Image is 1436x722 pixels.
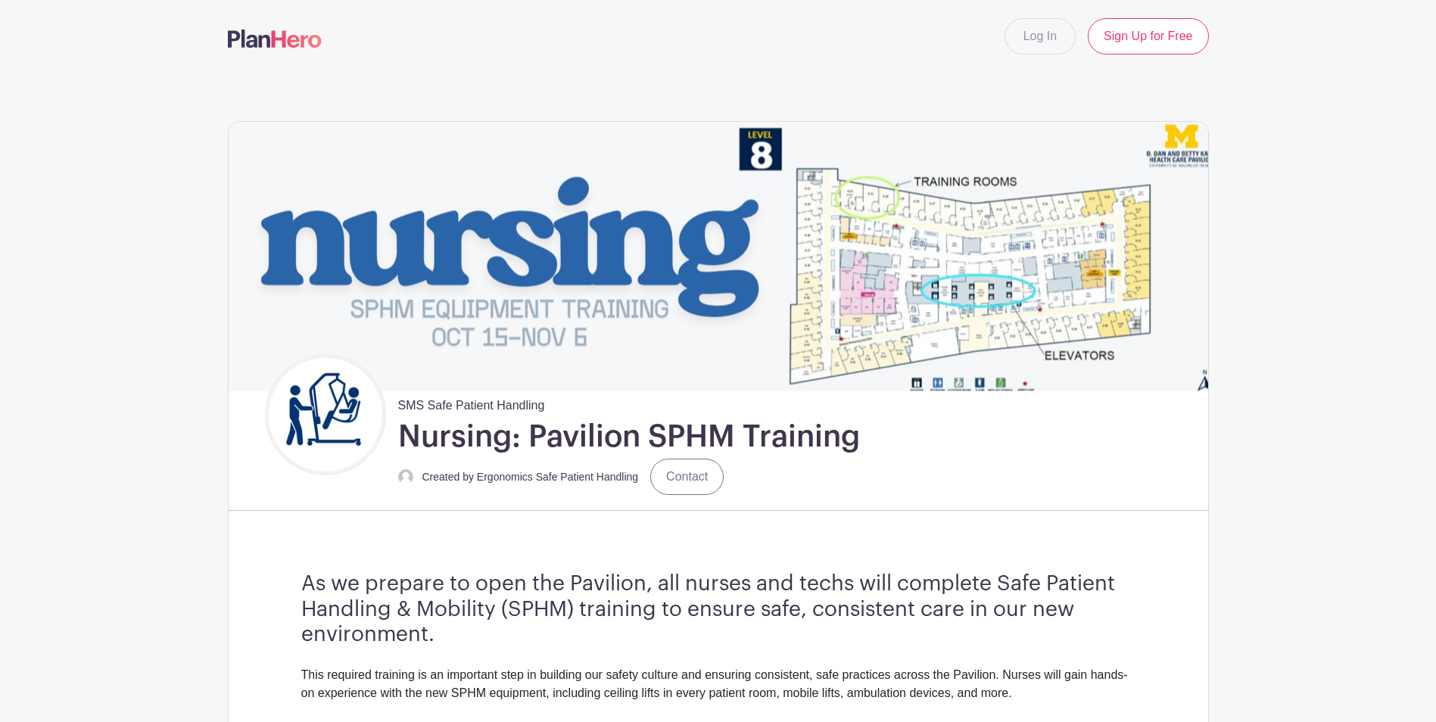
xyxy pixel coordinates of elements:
[1088,18,1208,54] a: Sign Up for Free
[301,666,1135,720] div: This required training is an important step in building our safety culture and ensuring consisten...
[269,358,382,471] img: Untitled%20design.png
[398,418,860,456] h1: Nursing: Pavilion SPHM Training
[1005,18,1076,54] a: Log In
[228,30,322,48] img: logo-507f7623f17ff9eddc593b1ce0a138ce2505c220e1c5a4e2b4648c50719b7d32.svg
[422,471,639,483] small: Created by Ergonomics Safe Patient Handling
[398,391,545,415] span: SMS Safe Patient Handling
[398,469,413,484] img: default-ce2991bfa6775e67f084385cd625a349d9dcbb7a52a09fb2fda1e96e2d18dcdb.png
[229,122,1208,391] img: event_banner_9715.png
[650,459,724,495] a: Contact
[301,571,1135,648] h3: As we prepare to open the Pavilion, all nurses and techs will complete Safe Patient Handling & Mo...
